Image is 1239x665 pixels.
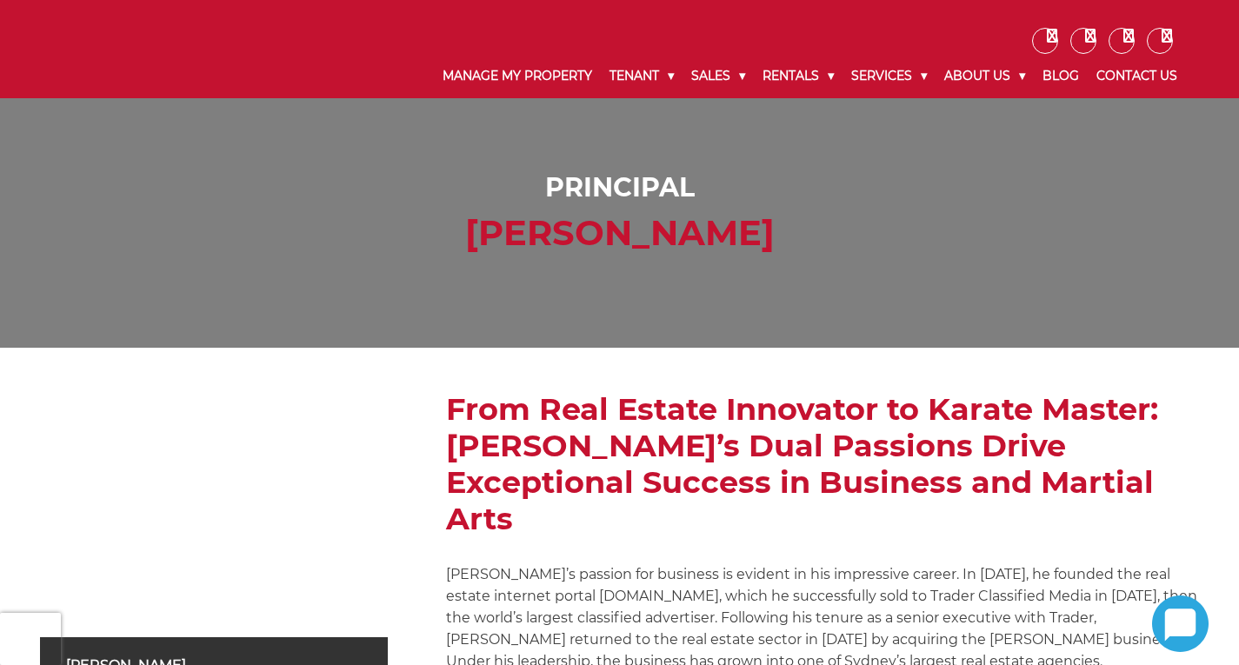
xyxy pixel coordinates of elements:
a: About Us [936,54,1034,98]
a: Services [843,54,936,98]
a: Blog [1034,54,1088,98]
h2: From Real Estate Innovator to Karate Master: [PERSON_NAME]’s Dual Passions Drive Exceptional Succ... [446,391,1199,537]
h2: [PERSON_NAME] [57,212,1182,254]
img: Noonan Real Estate Agency [53,26,220,72]
a: Manage My Property [434,54,601,98]
a: Tenant [601,54,683,98]
a: Rentals [754,54,843,98]
a: Contact Us [1088,54,1186,98]
img: Michael Noonan [40,391,388,637]
a: Sales [683,54,754,98]
h1: Principal [57,172,1182,203]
